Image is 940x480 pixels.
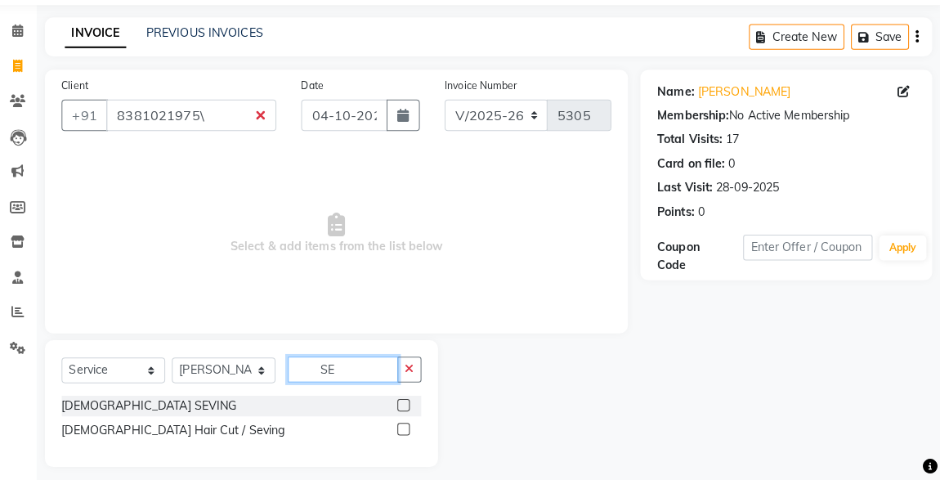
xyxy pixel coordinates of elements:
[660,136,725,153] div: Total Visits:
[451,83,522,98] label: Invoice Number
[660,242,745,276] div: Coupon Code
[74,422,293,439] div: [DEMOGRAPHIC_DATA] Hair Cut / Seving
[310,83,332,98] label: Date
[751,30,845,56] button: Create New
[660,207,697,224] div: Points:
[745,238,873,263] input: Enter Offer / Coupon Code
[718,183,781,200] div: 28-09-2025
[118,105,285,136] input: Search by Name/Mobile/Email/Code
[660,159,727,177] div: Card on file:
[660,88,697,105] div: Name:
[660,112,732,129] div: Membership:
[74,155,615,319] span: Select & add items from the list below
[157,31,272,46] a: PREVIOUS INVOICES
[74,83,100,98] label: Client
[728,136,741,153] div: 17
[731,159,737,177] div: 0
[880,239,926,263] button: Apply
[297,358,405,384] input: Search or Scan
[660,112,915,129] div: No Active Membership
[77,25,137,54] a: INVOICE
[852,30,909,56] button: Save
[74,398,246,415] div: [DEMOGRAPHIC_DATA] SEVING
[660,183,715,200] div: Last Visit:
[74,105,119,136] button: +91
[701,207,707,224] div: 0
[701,88,792,105] a: [PERSON_NAME]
